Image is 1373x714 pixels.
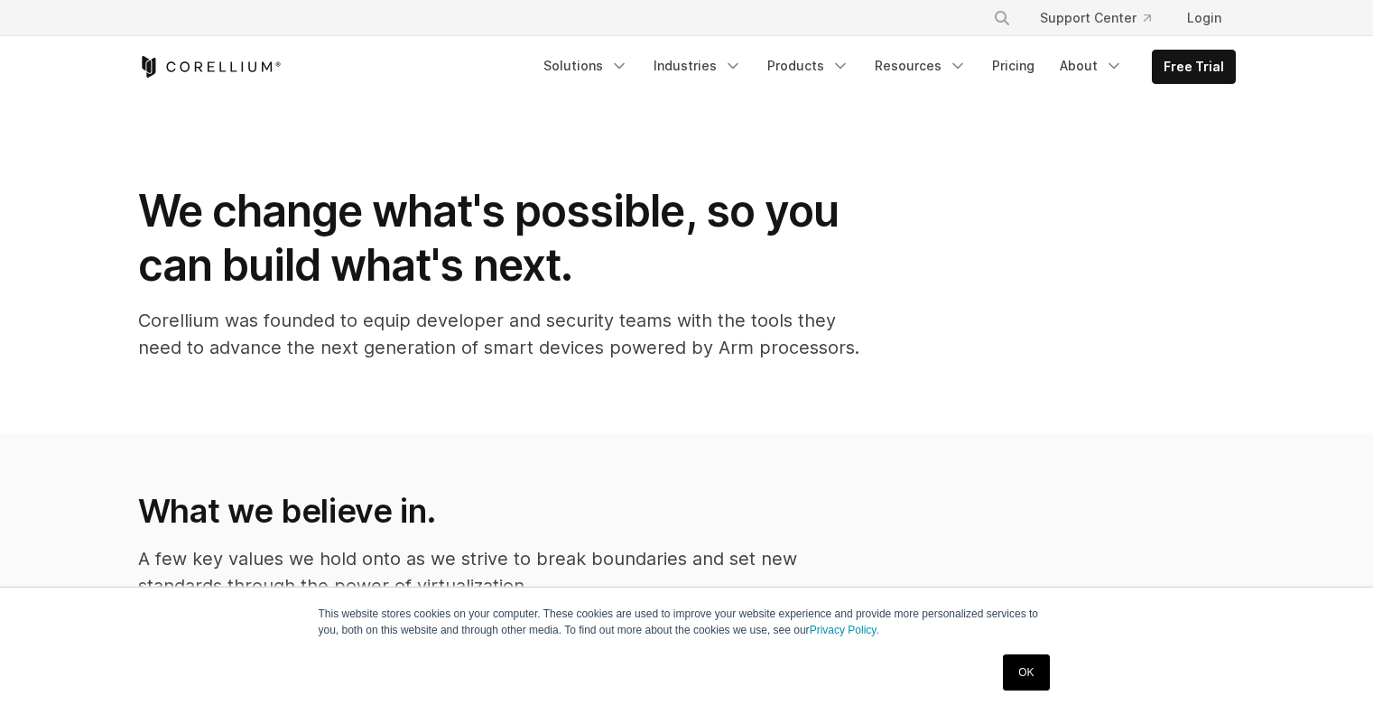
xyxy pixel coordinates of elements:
[1049,50,1134,82] a: About
[981,50,1045,82] a: Pricing
[1153,51,1235,83] a: Free Trial
[319,606,1055,638] p: This website stores cookies on your computer. These cookies are used to improve your website expe...
[1173,2,1236,34] a: Login
[756,50,860,82] a: Products
[810,624,879,636] a: Privacy Policy.
[643,50,753,82] a: Industries
[971,2,1236,34] div: Navigation Menu
[533,50,639,82] a: Solutions
[138,545,858,599] p: A few key values we hold onto as we strive to break boundaries and set new standards through the ...
[1025,2,1165,34] a: Support Center
[138,491,858,531] h2: What we believe in.
[1003,654,1049,691] a: OK
[533,50,1236,84] div: Navigation Menu
[138,184,860,292] h1: We change what's possible, so you can build what's next.
[864,50,978,82] a: Resources
[138,56,282,78] a: Corellium Home
[986,2,1018,34] button: Search
[138,307,860,361] p: Corellium was founded to equip developer and security teams with the tools they need to advance t...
